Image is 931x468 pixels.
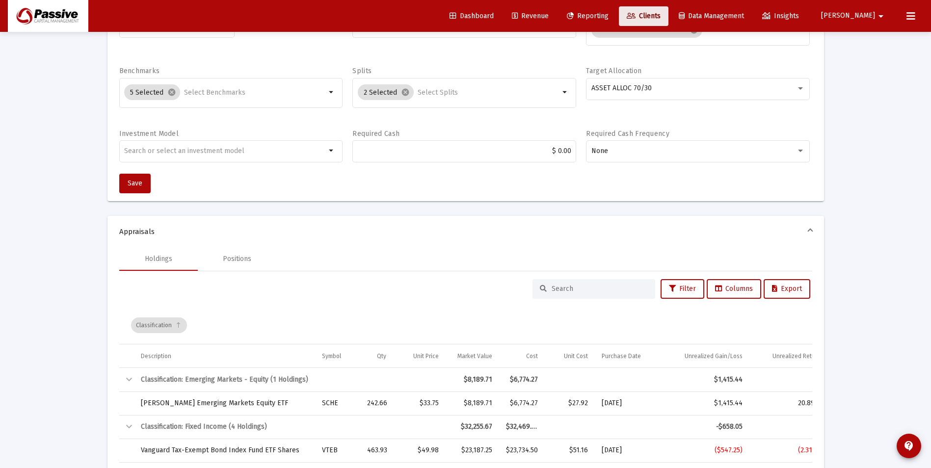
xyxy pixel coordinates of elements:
[903,440,915,452] mat-icon: contact_support
[326,145,338,156] mat-icon: arrow_drop_down
[184,89,326,97] input: Select Benchmarks
[545,344,595,368] td: Column Unit Cost
[352,67,372,75] label: Splits
[821,12,875,20] span: [PERSON_NAME]
[661,344,749,368] td: Column Unrealized Gain/Loss
[367,398,386,408] div: 242.66
[400,398,438,408] div: $33.75
[352,130,399,138] label: Required Cash
[559,6,616,26] a: Reporting
[707,279,761,299] button: Columns
[602,445,654,455] div: [DATE]
[131,307,805,344] div: Data grid toolbar
[679,12,744,20] span: Data Management
[377,352,386,360] div: Qty
[602,398,654,408] div: [DATE]
[595,344,661,368] td: Column Purchase Date
[141,352,171,360] div: Description
[119,368,134,391] td: Collapse
[452,422,493,432] div: $32,255.67
[107,216,824,247] mat-expansion-panel-header: Appraisals
[756,445,821,455] div: (2.31%)
[452,398,493,408] div: $8,189.71
[134,344,316,368] td: Column Description
[627,12,661,20] span: Clients
[602,352,641,360] div: Purchase Date
[119,67,160,75] label: Benchmarks
[128,179,142,187] span: Save
[619,6,668,26] a: Clients
[749,344,827,368] td: Column Unrealized Return
[400,445,438,455] div: $49.98
[360,344,393,368] td: Column Qty
[119,174,151,193] button: Save
[715,285,753,293] span: Columns
[564,352,588,360] div: Unit Cost
[756,398,821,408] div: 20.89%
[124,84,180,100] mat-chip: 5 Selected
[124,147,326,155] input: undefined
[145,254,172,264] div: Holdings
[668,398,743,408] div: $1,415.44
[506,422,537,432] div: $32,469.41
[124,82,326,102] mat-chip-list: Selection
[15,6,81,26] img: Dashboard
[552,445,588,455] div: $51.16
[552,398,588,408] div: $27.92
[418,89,559,97] input: Select Splits
[559,86,571,98] mat-icon: arrow_drop_down
[134,439,316,462] td: Vanguard Tax-Exempt Bond Index Fund ETF Shares
[457,352,492,360] div: Market Value
[452,445,493,455] div: $23,187.25
[764,279,810,299] button: Export
[669,285,696,293] span: Filter
[446,344,500,368] td: Column Market Value
[442,6,502,26] a: Dashboard
[552,285,648,293] input: Search
[358,84,414,100] mat-chip: 2 Selected
[315,439,360,462] td: VTEB
[506,445,537,455] div: $23,734.50
[586,67,641,75] label: Target Allocation
[223,254,251,264] div: Positions
[661,279,704,299] button: Filter
[526,352,538,360] div: Cost
[326,86,338,98] mat-icon: arrow_drop_down
[591,147,608,155] span: None
[413,352,439,360] div: Unit Price
[506,375,537,385] div: $6,774.27
[685,352,743,360] div: Unrealized Gain/Loss
[671,6,752,26] a: Data Management
[131,317,187,333] div: Classification
[772,352,821,360] div: Unrealized Return
[762,12,799,20] span: Insights
[367,445,386,455] div: 463.93
[119,130,179,138] label: Investment Model
[393,344,445,368] td: Column Unit Price
[134,415,446,439] td: Classification: Fixed Income (4 Holdings)
[875,6,887,26] mat-icon: arrow_drop_down
[668,445,743,455] div: ($547.25)
[754,6,807,26] a: Insights
[504,6,557,26] a: Revenue
[358,82,559,102] mat-chip-list: Selection
[567,12,609,20] span: Reporting
[586,130,669,138] label: Required Cash Frequency
[499,344,544,368] td: Column Cost
[119,227,808,236] span: Appraisals
[315,344,360,368] td: Column Symbol
[452,375,493,385] div: $8,189.71
[809,6,899,26] button: [PERSON_NAME]
[506,398,537,408] div: $6,774.27
[772,285,802,293] span: Export
[401,88,410,97] mat-icon: cancel
[315,391,360,415] td: SCHE
[119,415,134,439] td: Collapse
[358,147,571,155] input: $2000.00
[322,352,341,360] div: Symbol
[450,12,494,20] span: Dashboard
[668,375,743,385] div: $1,415.44
[134,391,316,415] td: [PERSON_NAME] Emerging Markets Equity ETF
[668,422,743,432] div: -$658.05
[512,12,549,20] span: Revenue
